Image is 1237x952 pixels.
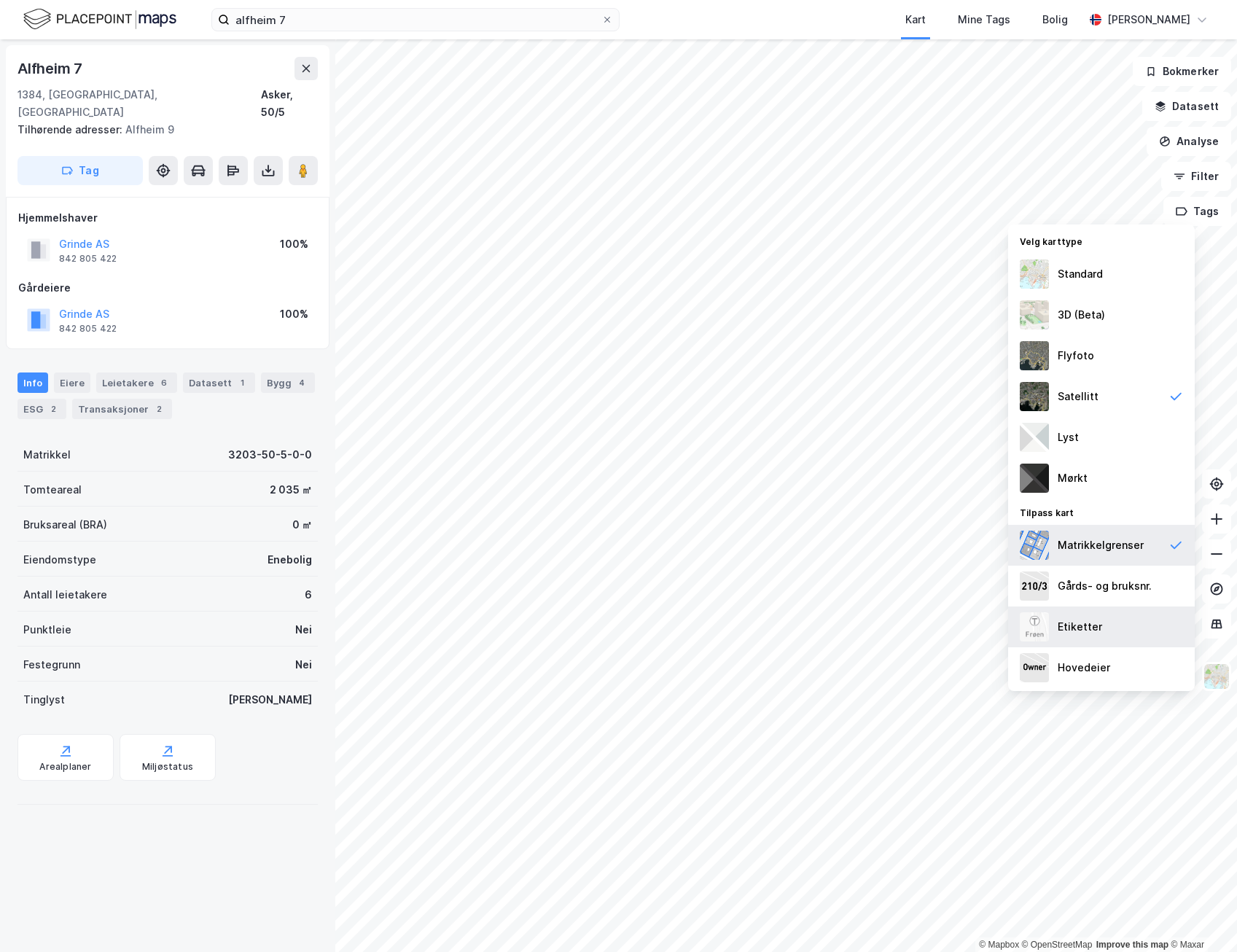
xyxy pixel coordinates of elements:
[1147,127,1231,156] button: Analyse
[157,375,171,390] div: 6
[1020,382,1049,411] img: 9k=
[23,656,80,674] div: Festegrunn
[979,940,1019,950] a: Mapbox
[1133,57,1231,86] button: Bokmerker
[17,121,306,138] div: Alfheim 9
[1042,11,1068,28] div: Bolig
[1020,464,1049,493] img: nCdM7BzjoCAAAAAElFTkSuQmCC
[1058,306,1105,324] div: 3D (Beta)
[152,402,166,416] div: 2
[1163,197,1231,226] button: Tags
[1058,537,1144,554] div: Matrikkelgrenser
[261,372,315,393] div: Bygg
[17,156,143,185] button: Tag
[23,446,71,464] div: Matrikkel
[96,372,177,393] div: Leietakere
[1022,940,1093,950] a: OpenStreetMap
[17,399,66,419] div: ESG
[23,481,82,499] div: Tomteareal
[59,323,117,335] div: 842 805 422
[295,621,312,639] div: Nei
[261,86,318,121] div: Asker, 50/5
[905,11,926,28] div: Kart
[295,656,312,674] div: Nei
[235,375,249,390] div: 1
[54,372,90,393] div: Eiere
[183,372,255,393] div: Datasett
[292,516,312,534] div: 0 ㎡
[1008,499,1195,525] div: Tilpass kart
[23,586,107,604] div: Antall leietakere
[142,761,193,773] div: Miljøstatus
[1020,341,1049,370] img: Z
[1020,653,1049,682] img: majorOwner.b5e170eddb5c04bfeeff.jpeg
[1020,531,1049,560] img: cadastreBorders.cfe08de4b5ddd52a10de.jpeg
[1164,882,1237,952] iframe: Chat Widget
[23,7,176,32] img: logo.f888ab2527a4732fd821a326f86c7f29.svg
[1161,162,1231,191] button: Filter
[958,11,1010,28] div: Mine Tags
[1020,423,1049,452] img: luj3wr1y2y3+OchiMxRmMxRlscgabnMEmZ7DJGWxyBpucwSZnsMkZbHIGm5zBJmewyRlscgabnMEmZ7DJGWxyBpucwSZnsMkZ...
[46,402,61,416] div: 2
[1058,429,1079,446] div: Lyst
[59,253,117,265] div: 842 805 422
[1020,612,1049,641] img: Z
[17,57,85,80] div: Alfheim 7
[17,123,125,136] span: Tilhørende adresser:
[1164,882,1237,952] div: Kontrollprogram for chat
[17,86,261,121] div: 1384, [GEOGRAPHIC_DATA], [GEOGRAPHIC_DATA]
[294,375,309,390] div: 4
[228,691,312,709] div: [PERSON_NAME]
[280,305,308,323] div: 100%
[17,372,48,393] div: Info
[1020,571,1049,601] img: cadastreKeys.547ab17ec502f5a4ef2b.jpeg
[1020,260,1049,289] img: Z
[268,551,312,569] div: Enebolig
[1058,265,1103,283] div: Standard
[270,481,312,499] div: 2 035 ㎡
[39,761,91,773] div: Arealplaner
[1058,388,1099,405] div: Satellitt
[1107,11,1190,28] div: [PERSON_NAME]
[72,399,172,419] div: Transaksjoner
[1058,469,1088,487] div: Mørkt
[1058,618,1102,636] div: Etiketter
[230,9,601,31] input: Søk på adresse, matrikkel, gårdeiere, leietakere eller personer
[280,235,308,253] div: 100%
[18,209,317,227] div: Hjemmelshaver
[23,516,107,534] div: Bruksareal (BRA)
[1142,92,1231,121] button: Datasett
[1058,659,1110,676] div: Hovedeier
[1058,577,1152,595] div: Gårds- og bruksnr.
[1008,227,1195,254] div: Velg karttype
[1058,347,1094,364] div: Flyfoto
[1020,300,1049,329] img: Z
[305,586,312,604] div: 6
[23,621,71,639] div: Punktleie
[1096,940,1168,950] a: Improve this map
[23,691,65,709] div: Tinglyst
[23,551,96,569] div: Eiendomstype
[18,279,317,297] div: Gårdeiere
[1203,663,1230,690] img: Z
[228,446,312,464] div: 3203-50-5-0-0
